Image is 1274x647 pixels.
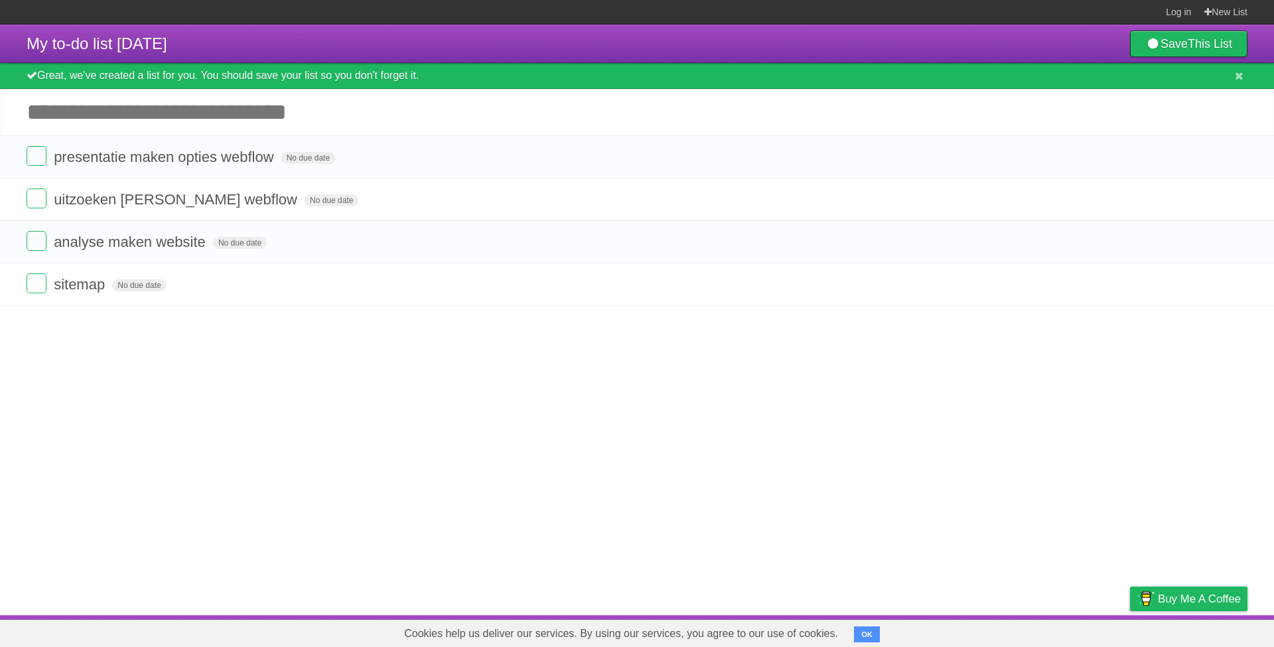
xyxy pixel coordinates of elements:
button: OK [854,626,880,642]
a: Suggest a feature [1164,618,1247,644]
span: No due date [281,152,335,164]
label: Done [27,146,46,166]
label: Done [27,231,46,251]
a: Buy me a coffee [1130,587,1247,611]
span: No due date [213,237,267,249]
a: Developers [997,618,1051,644]
span: Buy me a coffee [1158,587,1241,611]
a: About [954,618,981,644]
span: sitemap [54,276,108,293]
b: This List [1188,37,1232,50]
a: Privacy [1113,618,1147,644]
label: Done [27,188,46,208]
span: No due date [112,279,166,291]
span: My to-do list [DATE] [27,35,167,52]
span: uitzoeken [PERSON_NAME] webflow [54,191,301,208]
a: SaveThis List [1130,31,1247,57]
a: Terms [1068,618,1097,644]
span: analyse maken website [54,234,209,250]
span: No due date [305,194,358,206]
span: presentatie maken opties webflow [54,149,277,165]
label: Done [27,273,46,293]
span: Cookies help us deliver our services. By using our services, you agree to our use of cookies. [391,620,851,647]
img: Buy me a coffee [1137,587,1155,610]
